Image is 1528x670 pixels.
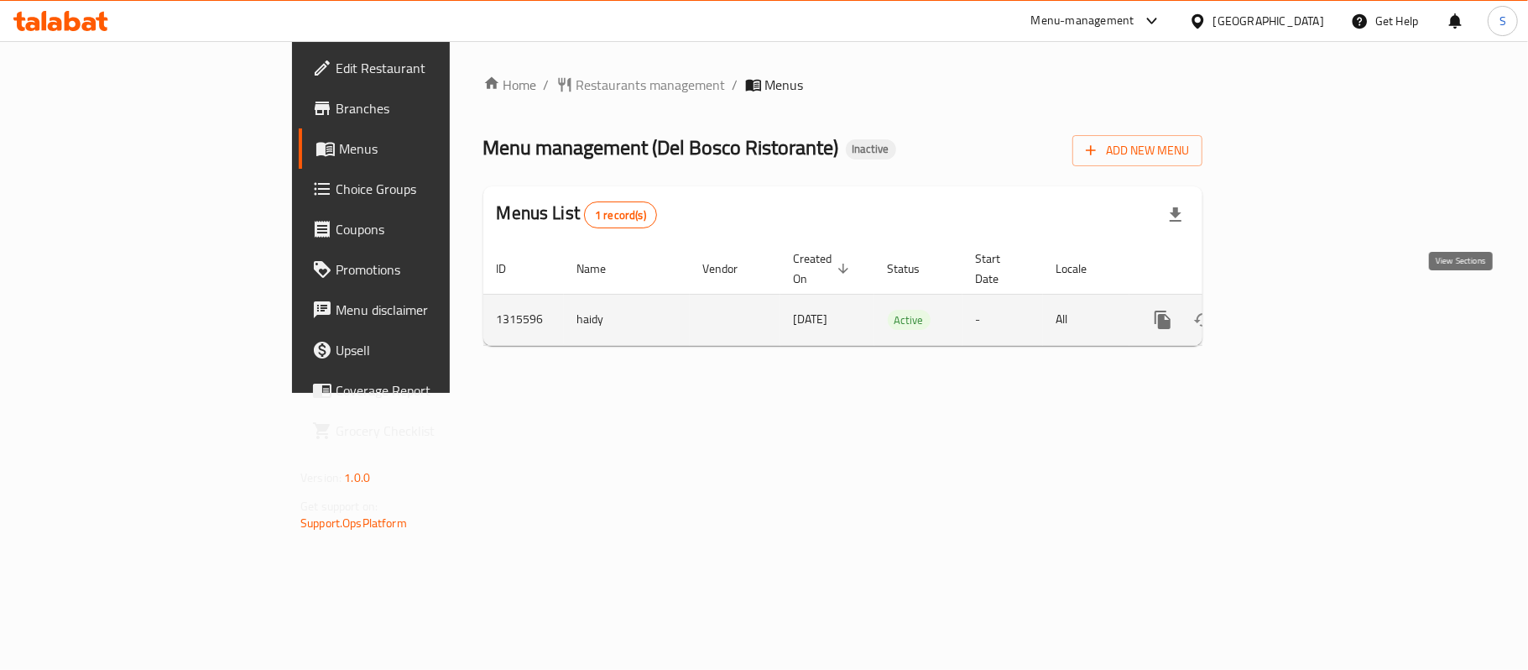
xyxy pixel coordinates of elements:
[846,139,896,160] div: Inactive
[794,249,854,289] span: Created On
[794,308,828,330] span: [DATE]
[888,310,931,330] div: Active
[1213,12,1324,30] div: [GEOGRAPHIC_DATA]
[1129,243,1317,295] th: Actions
[300,467,342,489] span: Version:
[1043,294,1129,345] td: All
[336,380,534,400] span: Coverage Report
[564,294,690,345] td: haidy
[576,75,726,95] span: Restaurants management
[1086,140,1189,161] span: Add New Menu
[483,243,1317,346] table: enhanced table
[765,75,804,95] span: Menus
[888,311,931,330] span: Active
[299,169,547,209] a: Choice Groups
[299,88,547,128] a: Branches
[336,340,534,360] span: Upsell
[339,139,534,159] span: Menus
[497,201,657,228] h2: Menus List
[299,330,547,370] a: Upsell
[556,75,726,95] a: Restaurants management
[1056,259,1109,279] span: Locale
[299,290,547,330] a: Menu disclaimer
[336,259,534,280] span: Promotions
[584,202,657,228] div: Total records count
[300,495,378,517] span: Get support on:
[300,512,407,534] a: Support.OpsPlatform
[1499,12,1506,30] span: S
[336,300,534,320] span: Menu disclaimer
[299,249,547,290] a: Promotions
[336,421,534,441] span: Grocery Checklist
[336,179,534,199] span: Choice Groups
[483,128,839,166] span: Menu management ( Del Bosco Ristorante )
[962,294,1043,345] td: -
[299,48,547,88] a: Edit Restaurant
[299,370,547,411] a: Coverage Report
[344,467,370,489] span: 1.0.0
[703,259,760,279] span: Vendor
[1143,300,1183,340] button: more
[336,58,534,78] span: Edit Restaurant
[299,128,547,169] a: Menus
[733,75,738,95] li: /
[336,219,534,239] span: Coupons
[1031,11,1134,31] div: Menu-management
[497,259,529,279] span: ID
[336,98,534,118] span: Branches
[846,142,896,156] span: Inactive
[577,259,628,279] span: Name
[1183,300,1223,340] button: Change Status
[888,259,942,279] span: Status
[976,249,1023,289] span: Start Date
[483,75,1202,95] nav: breadcrumb
[1072,135,1202,166] button: Add New Menu
[299,209,547,249] a: Coupons
[1155,195,1196,235] div: Export file
[585,207,656,223] span: 1 record(s)
[299,411,547,451] a: Grocery Checklist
